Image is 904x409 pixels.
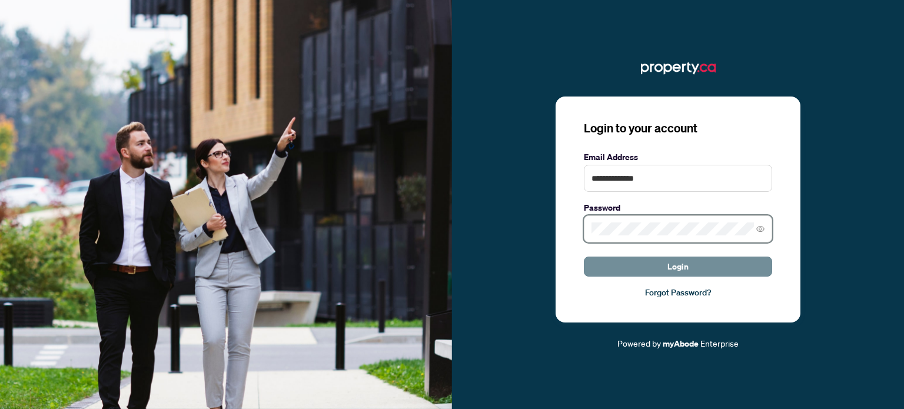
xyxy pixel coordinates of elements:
[584,120,772,137] h3: Login to your account
[584,151,772,164] label: Email Address
[700,338,739,348] span: Enterprise
[617,338,661,348] span: Powered by
[584,201,772,214] label: Password
[584,286,772,299] a: Forgot Password?
[641,59,716,78] img: ma-logo
[667,257,689,276] span: Login
[756,225,765,233] span: eye
[663,337,699,350] a: myAbode
[584,257,772,277] button: Login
